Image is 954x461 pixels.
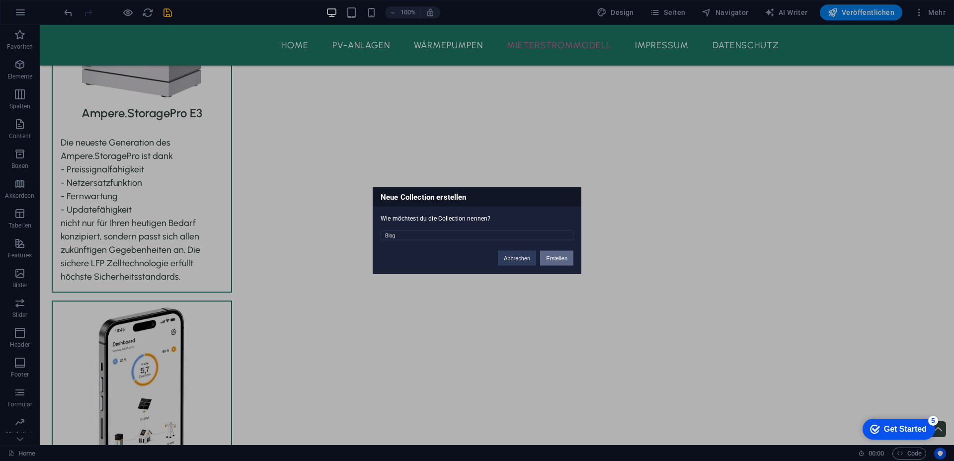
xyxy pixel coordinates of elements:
div: Get Started 5 items remaining, 0% complete [8,5,80,26]
div: Get Started [29,11,72,20]
div: Wie möchtest du die Collection nennen? [373,207,581,223]
div: 5 [74,2,83,12]
button: Abbrechen [498,251,536,266]
button: Erstellen [540,251,573,266]
h3: Neue Collection erstellen [373,188,581,207]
